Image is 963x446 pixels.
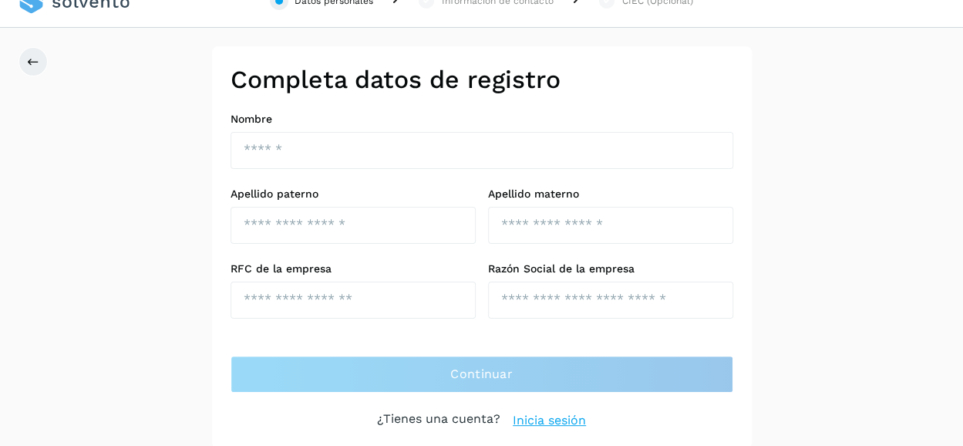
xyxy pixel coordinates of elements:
a: Inicia sesión [513,411,586,430]
button: Continuar [231,356,733,393]
label: Apellido paterno [231,188,476,201]
label: Razón Social de la empresa [488,262,733,275]
label: Apellido materno [488,188,733,201]
label: Nombre [231,113,733,126]
h2: Completa datos de registro [231,65,733,94]
span: Continuar [450,366,513,383]
label: RFC de la empresa [231,262,476,275]
p: ¿Tienes una cuenta? [377,411,500,430]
